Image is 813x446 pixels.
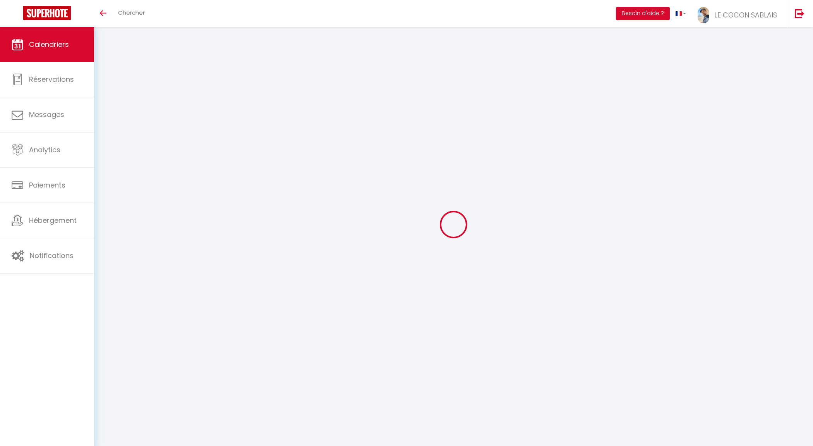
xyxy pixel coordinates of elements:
[714,10,777,20] span: LE COCON SABLAIS
[29,110,64,119] span: Messages
[30,251,74,260] span: Notifications
[698,7,709,23] img: ...
[795,9,804,18] img: logout
[616,7,670,20] button: Besoin d'aide ?
[29,40,69,49] span: Calendriers
[29,145,60,155] span: Analytics
[23,6,71,20] img: Super Booking
[118,9,145,17] span: Chercher
[29,74,74,84] span: Réservations
[29,180,65,190] span: Paiements
[29,215,77,225] span: Hébergement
